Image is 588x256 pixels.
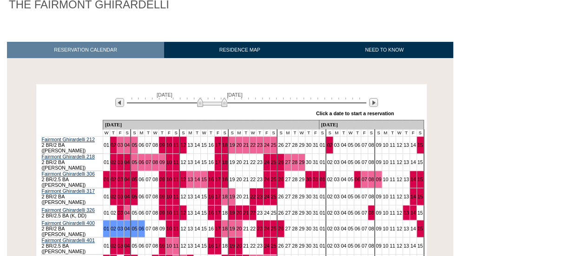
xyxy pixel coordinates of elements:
[104,210,109,216] a: 01
[208,142,214,148] a: 16
[236,210,242,216] a: 20
[229,142,235,148] a: 19
[306,159,311,165] a: 30
[313,142,318,148] a: 31
[139,243,144,249] a: 06
[348,210,353,216] a: 05
[278,194,284,199] a: 26
[320,210,325,216] a: 01
[292,159,297,165] a: 28
[42,171,95,177] a: Fairmont Ghirardelli 306
[334,142,339,148] a: 03
[383,226,388,231] a: 10
[187,159,193,165] a: 13
[334,226,339,231] a: 03
[229,210,235,216] a: 19
[390,226,395,231] a: 11
[166,210,172,216] a: 10
[376,226,381,231] a: 09
[132,210,137,216] a: 05
[292,142,297,148] a: 28
[7,42,164,58] a: RESERVATION CALENDAR
[180,142,186,148] a: 12
[104,177,109,182] a: 01
[243,142,249,148] a: 21
[118,210,123,216] a: 03
[132,226,137,231] a: 05
[164,42,316,58] a: RESIDENCE MAP
[159,194,165,199] a: 09
[403,210,409,216] a: 13
[208,177,214,182] a: 16
[125,226,130,231] a: 04
[159,142,165,148] a: 09
[320,159,325,165] a: 01
[306,177,311,182] a: 30
[180,226,186,231] a: 12
[264,194,270,199] a: 24
[159,159,165,165] a: 09
[334,194,339,199] a: 03
[369,226,374,231] a: 08
[383,159,388,165] a: 10
[111,243,116,249] a: 02
[341,177,346,182] a: 04
[243,194,249,199] a: 21
[410,177,416,182] a: 14
[187,194,193,199] a: 13
[403,159,409,165] a: 13
[285,159,291,165] a: 27
[111,210,116,216] a: 02
[173,210,179,216] a: 11
[180,177,186,182] a: 12
[278,226,284,231] a: 26
[257,210,263,216] a: 23
[139,194,144,199] a: 06
[145,226,151,231] a: 07
[369,210,374,216] a: 08
[118,194,123,199] a: 03
[152,177,158,182] a: 08
[229,226,235,231] a: 19
[292,194,297,199] a: 28
[327,210,332,216] a: 02
[145,142,151,148] a: 07
[285,177,291,182] a: 27
[390,210,395,216] a: 11
[166,243,172,249] a: 10
[369,159,374,165] a: 08
[396,142,402,148] a: 12
[355,194,360,199] a: 06
[271,194,277,199] a: 25
[355,142,360,148] a: 06
[341,159,346,165] a: 04
[348,226,353,231] a: 05
[125,159,130,165] a: 04
[111,142,116,148] a: 02
[285,210,291,216] a: 27
[111,159,116,165] a: 02
[208,210,214,216] a: 16
[292,177,297,182] a: 28
[376,142,381,148] a: 09
[327,159,332,165] a: 02
[348,177,353,182] a: 05
[320,177,325,182] a: 01
[376,210,381,216] a: 09
[111,194,116,199] a: 02
[403,194,409,199] a: 13
[257,177,263,182] a: 23
[125,243,130,249] a: 04
[320,194,325,199] a: 01
[229,194,235,199] a: 19
[264,226,270,231] a: 24
[410,142,416,148] a: 14
[278,142,284,148] a: 26
[42,207,95,213] a: Fairmont Ghirardelli 326
[369,98,378,107] img: Next
[355,159,360,165] a: 06
[257,226,263,231] a: 23
[334,159,339,165] a: 03
[125,194,130,199] a: 04
[396,226,402,231] a: 12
